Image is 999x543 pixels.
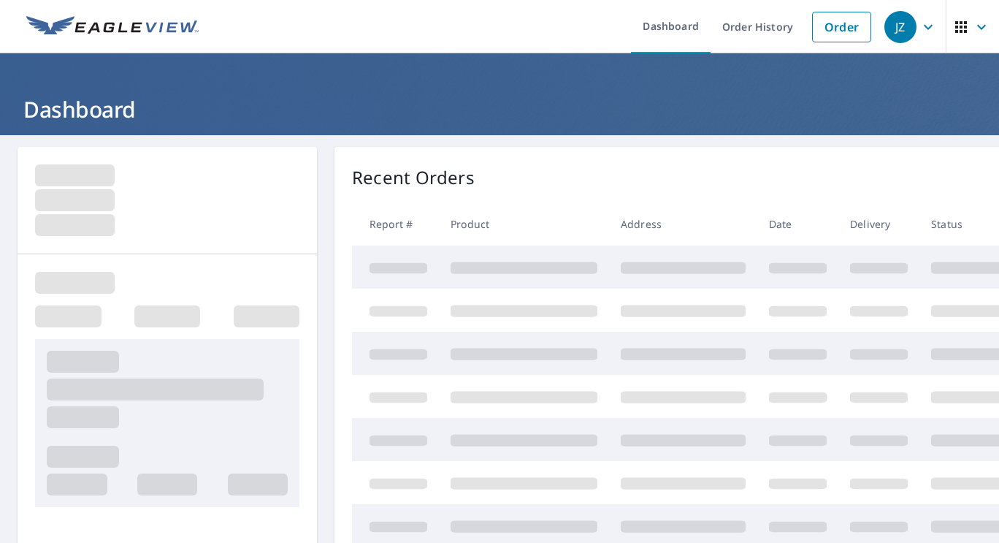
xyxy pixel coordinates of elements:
[352,164,475,191] p: Recent Orders
[757,202,838,246] th: Date
[26,16,199,38] img: EV Logo
[812,12,871,42] a: Order
[352,202,439,246] th: Report #
[838,202,919,246] th: Delivery
[439,202,609,246] th: Product
[609,202,757,246] th: Address
[18,94,981,124] h1: Dashboard
[884,11,916,43] div: JZ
